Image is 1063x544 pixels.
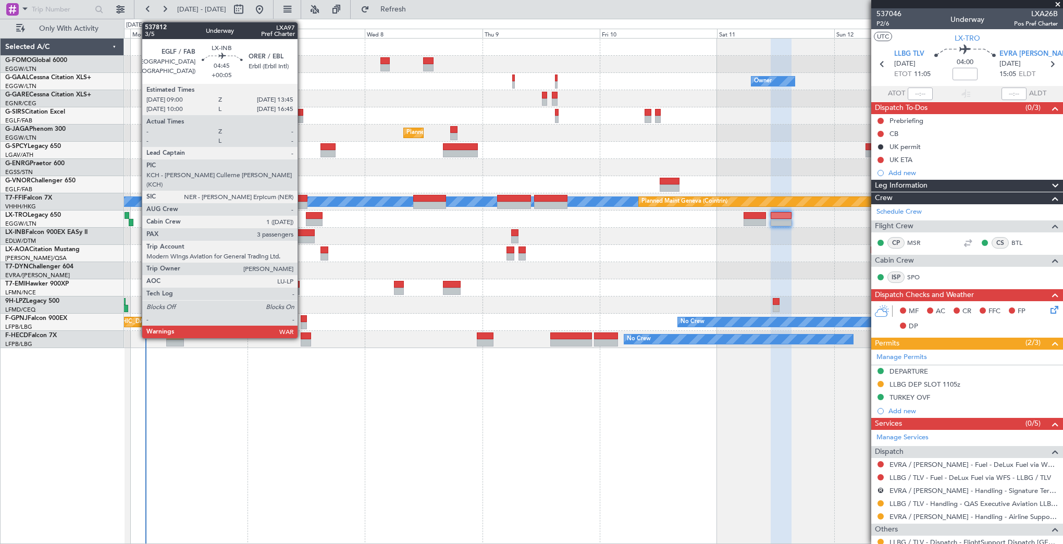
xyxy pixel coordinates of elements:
a: SPO [907,273,931,282]
span: ALDT [1029,89,1046,99]
span: LX-TRO [955,33,980,44]
a: EGGW/LTN [5,65,36,73]
a: F-GPNJFalcon 900EX [5,315,67,322]
a: BTL [1011,238,1035,248]
span: DP [909,322,918,332]
div: Wed 8 [365,29,482,38]
span: G-SPCY [5,143,28,150]
div: Unplanned Maint [GEOGRAPHIC_DATA] ([GEOGRAPHIC_DATA]) [45,314,216,330]
span: LX-INB [5,229,26,236]
div: CS [992,237,1009,249]
span: Dispatch Checks and Weather [875,289,974,301]
span: G-JAGA [5,126,29,132]
a: EGGW/LTN [5,82,36,90]
a: LFPB/LBG [5,340,32,348]
a: VHHH/HKG [5,203,36,211]
div: No Crew [627,331,651,347]
a: EGSS/STN [5,168,33,176]
div: CP [887,237,905,249]
span: Dispatch To-Dos [875,102,928,114]
span: T7-DYN [5,264,29,270]
button: R [877,487,884,493]
span: Leg Information [875,180,928,192]
a: T7-FFIFalcon 7X [5,195,52,201]
div: Owner [754,73,772,89]
span: Only With Activity [27,25,110,32]
span: Pos Pref Charter [1014,19,1058,28]
a: EGNR/CEG [5,100,36,107]
a: T7-DYNChallenger 604 [5,264,73,270]
input: --:-- [908,88,933,100]
a: LX-INBFalcon 900EX EASy II [5,229,88,236]
div: Mon 6 [130,29,248,38]
span: (0/5) [1025,418,1041,429]
div: Planned Maint Geneva (Cointrin) [641,194,727,209]
span: 15:05 [999,69,1016,80]
div: Tue 7 [248,29,365,38]
button: Refresh [356,1,418,18]
button: UTC [874,32,892,41]
span: [DATE] - [DATE] [177,5,226,14]
a: G-JAGAPhenom 300 [5,126,66,132]
span: T7-EMI [5,281,26,287]
span: G-GAAL [5,75,29,81]
span: Flight Crew [875,220,913,232]
a: G-VNORChallenger 650 [5,178,76,184]
a: EGGW/LTN [5,134,36,142]
div: Fri 10 [600,29,717,38]
div: No Crew [681,314,704,330]
span: ETOT [894,69,911,80]
div: TURKEY OVF [889,393,930,402]
div: Sat 11 [717,29,834,38]
a: F-HECDFalcon 7X [5,332,57,339]
span: [DATE] [999,59,1021,69]
span: G-VNOR [5,178,31,184]
span: Dispatch [875,446,904,458]
span: LX-AOA [5,246,29,253]
span: LXA26B [1014,8,1058,19]
a: LLBG / TLV - Handling - QAS Executive Aviation LLBG / TLV [889,499,1058,508]
span: F-HECD [5,332,28,339]
a: EGLF/FAB [5,117,32,125]
span: ELDT [1019,69,1035,80]
span: LX-TRO [5,212,28,218]
a: LFPB/LBG [5,323,32,331]
a: G-SPCYLegacy 650 [5,143,61,150]
input: Trip Number [32,2,92,17]
span: FP [1018,306,1025,317]
span: F-GPNJ [5,315,28,322]
div: DEPARTURE [889,367,928,376]
span: FFC [988,306,1000,317]
div: Add new [888,168,1058,177]
a: [PERSON_NAME]/QSA [5,254,67,262]
a: 9H-LPZLegacy 500 [5,298,59,304]
span: LLBG TLV [894,49,924,59]
div: UK permit [889,142,921,151]
a: EVRA/[PERSON_NAME] [5,271,70,279]
span: P2/6 [876,19,901,28]
a: LX-TROLegacy 650 [5,212,61,218]
div: Planned Maint [GEOGRAPHIC_DATA] ([GEOGRAPHIC_DATA]) [406,125,571,141]
a: LGAV/ATH [5,151,33,159]
a: MSR [907,238,931,248]
span: Cabin Crew [875,255,914,267]
a: LFMN/NCE [5,289,36,296]
a: EDLW/DTM [5,237,36,245]
div: [DATE] [126,21,144,30]
a: G-FOMOGlobal 6000 [5,57,67,64]
span: (0/3) [1025,102,1041,113]
a: EVRA / [PERSON_NAME] - Handling - Signature Terminal 1 EGGW / LTN [889,486,1058,495]
span: G-SIRS [5,109,25,115]
a: G-ENRGPraetor 600 [5,160,65,167]
a: EVRA / [PERSON_NAME] - Fuel - DeLux Fuel via WFS - [GEOGRAPHIC_DATA] / [PERSON_NAME] [889,460,1058,469]
span: Refresh [372,6,415,13]
div: Prebriefing [889,116,923,125]
a: LFMD/CEQ [5,306,35,314]
a: G-SIRSCitation Excel [5,109,65,115]
div: Thu 9 [483,29,600,38]
a: Manage Permits [876,352,927,363]
span: G-ENRG [5,160,30,167]
span: 537046 [876,8,901,19]
div: ISP [887,271,905,283]
div: UK ETA [889,155,912,164]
